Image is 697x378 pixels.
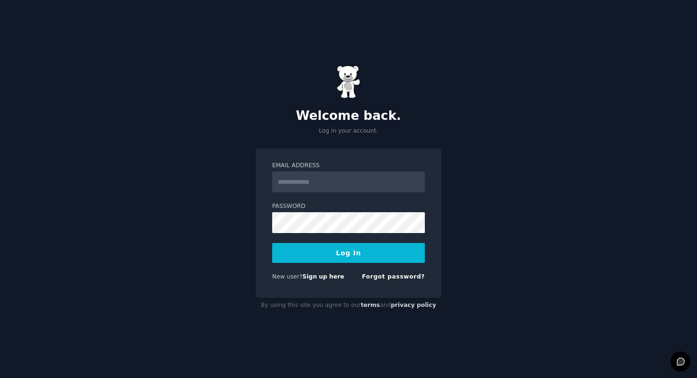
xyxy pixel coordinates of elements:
[391,302,436,308] a: privacy policy
[256,127,441,135] p: Log in your account.
[272,243,425,263] button: Log In
[337,65,360,99] img: Gummy Bear
[256,298,441,313] div: By using this site you agree to our and
[256,108,441,124] h2: Welcome back.
[361,302,380,308] a: terms
[362,273,425,280] a: Forgot password?
[272,202,425,211] label: Password
[272,273,303,280] span: New user?
[272,162,425,170] label: Email Address
[303,273,344,280] a: Sign up here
